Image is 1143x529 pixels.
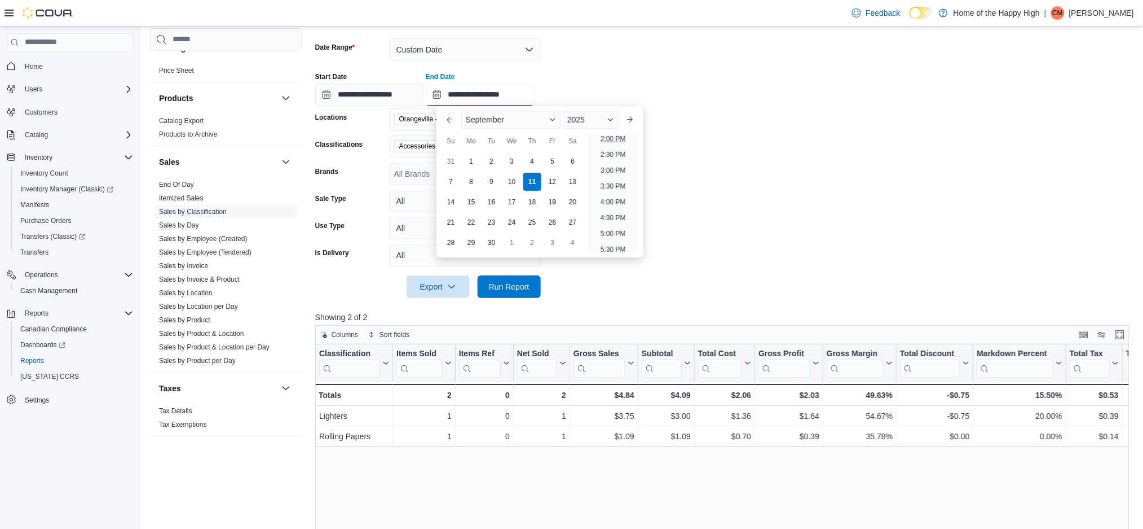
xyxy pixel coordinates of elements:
[1113,328,1127,342] button: Enter fullscreen
[159,194,204,203] span: Itemized Sales
[11,321,138,337] button: Canadian Compliance
[159,248,251,256] a: Sales by Employee (Tendered)
[827,430,893,443] div: 35.78%
[900,348,969,377] button: Total Discount
[1069,6,1134,20] p: [PERSON_NAME]
[2,391,138,408] button: Settings
[564,234,582,252] div: day-4
[11,181,138,197] a: Inventory Manager (Classic)
[11,197,138,213] button: Manifests
[11,337,138,353] a: Dashboards
[159,289,213,297] a: Sales by Location
[315,43,355,52] label: Date Range
[150,64,302,82] div: Pricing
[20,325,87,334] span: Canadian Compliance
[16,198,133,212] span: Manifests
[20,128,52,142] button: Catalog
[459,348,501,377] div: Items Ref
[315,194,346,203] label: Sale Type
[544,193,562,211] div: day-19
[1044,6,1047,20] p: |
[478,276,541,298] button: Run Report
[159,66,194,75] span: Price Sheet
[2,104,138,120] button: Customers
[159,180,194,189] span: End Of Day
[16,182,133,196] span: Inventory Manager (Classic)
[159,329,244,338] span: Sales by Product & Location
[25,108,58,117] span: Customers
[159,248,251,257] span: Sales by Employee (Tendered)
[544,213,562,231] div: day-26
[462,234,480,252] div: day-29
[316,328,363,342] button: Columns
[279,155,293,169] button: Sales
[2,58,138,75] button: Home
[16,167,133,180] span: Inventory Count
[159,262,208,270] a: Sales by Invoice
[977,388,1062,402] div: 15.50%
[588,133,639,253] ul: Time
[900,430,969,443] div: $0.00
[827,348,893,377] button: Gross Margin
[390,38,541,61] button: Custom Date
[483,234,501,252] div: day-30
[523,193,541,211] div: day-18
[758,388,819,402] div: $2.03
[159,235,248,243] a: Sales by Employee (Created)
[20,340,65,349] span: Dashboards
[315,248,349,257] label: Is Delivery
[159,330,244,338] a: Sales by Product & Location
[442,173,460,191] div: day-7
[159,221,199,230] span: Sales by Day
[390,244,541,266] button: All
[1070,348,1110,359] div: Total Tax
[596,148,630,161] li: 2:30 PM
[977,409,1062,423] div: 20.00%
[159,406,192,416] span: Tax Details
[573,348,625,359] div: Gross Sales
[483,152,501,170] div: day-2
[390,190,541,212] button: All
[159,130,217,138] a: Products to Archive
[2,81,138,97] button: Users
[462,193,480,211] div: day-15
[642,388,691,402] div: $4.09
[159,194,204,202] a: Itemized Sales
[596,180,630,193] li: 3:30 PM
[20,356,44,365] span: Reports
[827,409,893,423] div: 54.67%
[150,404,302,436] div: Taxes
[20,185,113,194] span: Inventory Manager (Classic)
[159,288,213,298] span: Sales by Location
[758,348,810,377] div: Gross Profit
[544,173,562,191] div: day-12
[1070,348,1119,377] button: Total Tax
[426,84,534,106] input: Press the down key to enter a popover containing a calendar. Press the escape key to close the po...
[758,348,810,359] div: Gross Profit
[319,348,380,359] div: Classification
[426,72,455,81] label: End Date
[564,173,582,191] div: day-13
[20,128,133,142] span: Catalog
[698,348,751,377] button: Total Cost
[2,150,138,165] button: Inventory
[462,132,480,150] div: Mo
[517,388,566,402] div: 2
[20,59,133,73] span: Home
[483,132,501,150] div: Tu
[642,348,682,359] div: Subtotal
[319,430,389,443] div: Rolling Papers
[11,229,138,244] a: Transfers (Classic)
[390,217,541,239] button: All
[503,193,521,211] div: day-17
[483,193,501,211] div: day-16
[910,7,933,19] input: Dark Mode
[517,409,566,423] div: 1
[564,152,582,170] div: day-6
[20,105,133,119] span: Customers
[758,409,819,423] div: $1.64
[159,407,192,415] a: Tax Details
[394,113,501,125] span: Orangeville - Broadway - Fire & Flower
[20,216,72,225] span: Purchase Orders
